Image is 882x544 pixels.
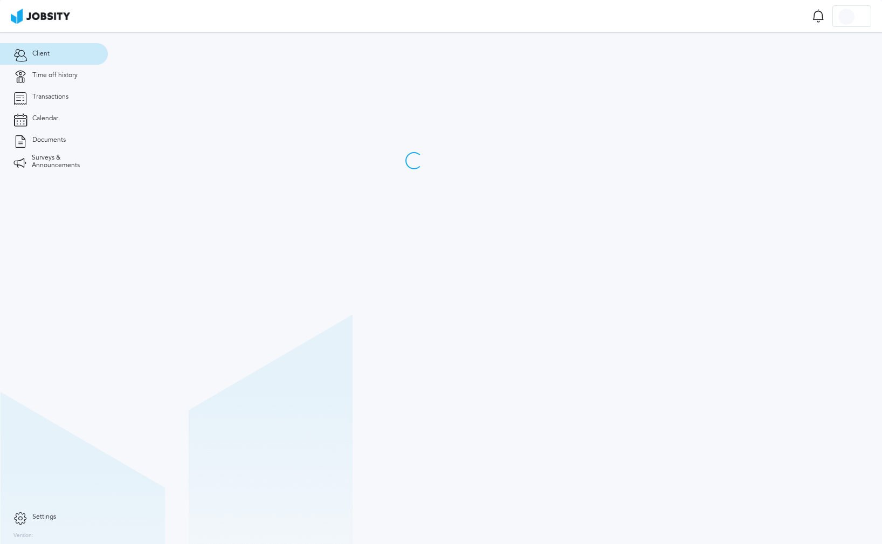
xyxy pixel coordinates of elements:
[13,533,33,539] label: Version:
[32,154,94,169] span: Surveys & Announcements
[32,513,56,521] span: Settings
[32,115,58,122] span: Calendar
[32,136,66,144] span: Documents
[32,50,50,58] span: Client
[32,93,68,101] span: Transactions
[11,9,70,24] img: ab4bad089aa723f57921c736e9817d99.png
[32,72,78,79] span: Time off history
